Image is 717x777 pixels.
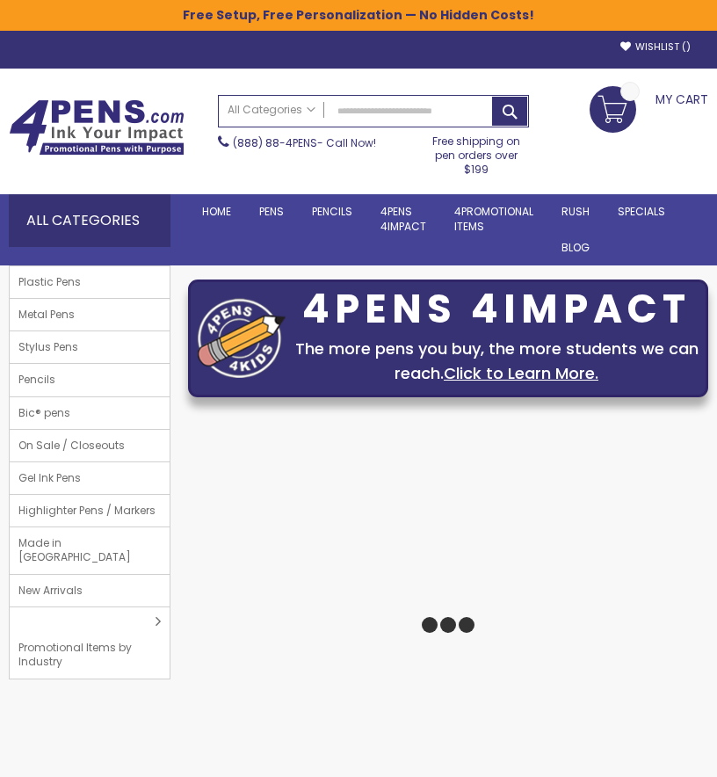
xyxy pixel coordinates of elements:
[259,204,284,219] span: Pens
[294,291,699,328] div: 4PENS 4IMPACT
[10,495,170,526] a: Highlighter Pens / Markers
[298,194,366,229] a: Pencils
[10,331,170,363] a: Stylus Pens
[10,430,134,461] span: On Sale / Closeouts
[10,607,170,679] a: Promotional Items by Industry
[444,362,598,384] a: Click to Learn More.
[198,298,286,378] img: four_pen_logo.png
[294,337,699,386] div: The more pens you buy, the more students we can reach.
[10,462,170,494] a: Gel Ink Pens
[10,462,90,494] span: Gel Ink Pens
[10,495,164,526] span: Highlighter Pens / Markers
[219,96,324,125] a: All Categories
[10,331,87,363] span: Stylus Pens
[10,397,79,429] span: Bic® pens
[233,135,317,150] a: (888) 88-4PENS
[245,194,298,229] a: Pens
[202,204,231,219] span: Home
[10,299,170,330] a: Metal Pens
[618,204,665,219] span: Specials
[620,40,691,54] a: Wishlist
[547,194,604,229] a: Rush
[440,194,547,243] a: 4PROMOTIONALITEMS
[10,299,83,330] span: Metal Pens
[561,240,590,255] span: Blog
[10,527,170,573] a: Made in [GEOGRAPHIC_DATA]
[188,194,245,229] a: Home
[10,430,170,461] a: On Sale / Closeouts
[424,127,529,178] div: Free shipping on pen orders over $199
[10,364,64,396] span: Pencils
[561,204,590,219] span: Rush
[10,266,170,298] a: Plastic Pens
[366,194,440,243] a: 4Pens4impact
[547,230,604,265] a: Blog
[312,204,352,219] span: Pencils
[228,103,315,117] span: All Categories
[604,194,679,229] a: Specials
[9,99,185,156] img: 4Pens Custom Pens and Promotional Products
[454,204,533,233] span: 4PROMOTIONAL ITEMS
[10,364,170,396] a: Pencils
[10,266,90,298] span: Plastic Pens
[10,397,170,429] a: Bic® pens
[10,575,91,606] span: New Arrivals
[233,135,376,150] span: - Call Now!
[10,632,156,678] span: Promotional Items by Industry
[380,204,426,233] span: 4Pens 4impact
[10,575,170,606] a: New Arrivals
[9,194,170,247] div: All Categories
